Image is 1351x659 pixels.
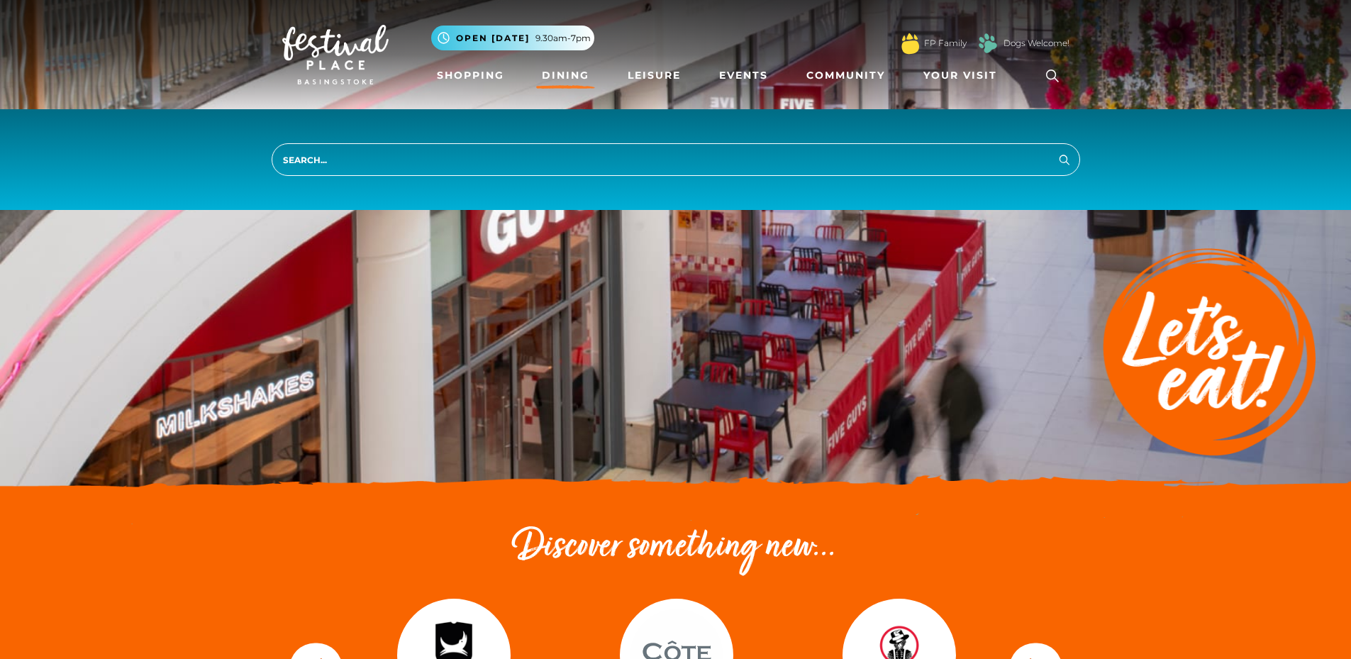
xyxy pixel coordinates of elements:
a: Dogs Welcome! [1003,37,1069,50]
span: 9.30am-7pm [535,32,591,45]
span: Your Visit [923,68,997,83]
a: Events [713,62,774,89]
input: Search... [272,143,1080,176]
a: Shopping [431,62,510,89]
a: Dining [536,62,595,89]
a: Your Visit [918,62,1010,89]
a: Community [801,62,891,89]
h2: Discover something new... [282,525,1069,570]
img: Festival Place Logo [282,25,389,84]
a: Leisure [622,62,686,89]
a: FP Family [924,37,967,50]
button: Open [DATE] 9.30am-7pm [431,26,594,50]
span: Open [DATE] [456,32,530,45]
